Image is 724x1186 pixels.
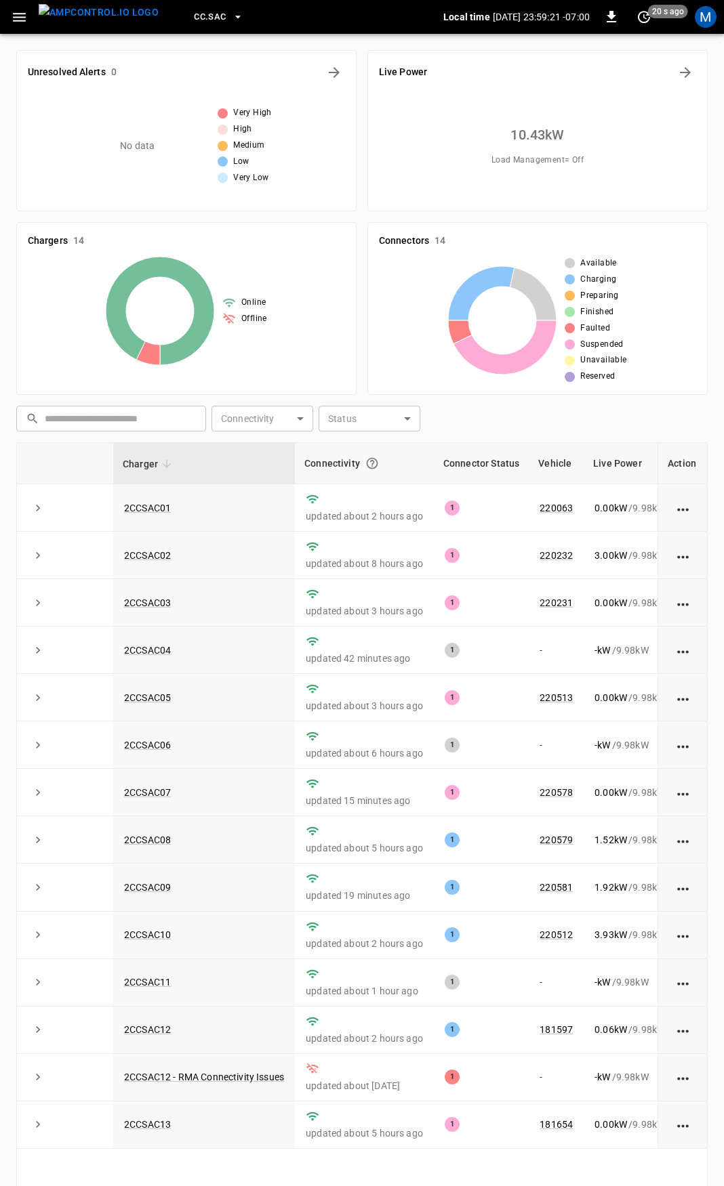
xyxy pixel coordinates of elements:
[445,832,460,847] div: 1
[28,782,48,803] button: expand row
[595,1070,610,1084] p: - kW
[39,4,159,21] img: ampcontrol.io logo
[360,451,384,475] button: Connection between the charger and our software.
[306,509,423,523] p: updated about 2 hours ago
[233,123,252,136] span: High
[595,928,627,941] p: 3.93 kW
[675,596,691,610] div: action cell options
[28,735,48,755] button: expand row
[28,877,48,897] button: expand row
[124,977,171,988] a: 2CCSAC11
[595,833,627,847] p: 1.52 kW
[188,4,249,30] button: CC.SAC
[306,984,423,998] p: updated about 1 hour ago
[28,498,48,518] button: expand row
[306,1079,423,1093] p: updated about [DATE]
[445,643,460,658] div: 1
[124,929,171,940] a: 2CCSAC10
[540,1119,573,1130] a: 181654
[529,627,584,674] td: -
[595,691,627,704] p: 0.00 kW
[648,5,688,18] span: 20 s ago
[595,881,665,894] div: / 9.98 kW
[306,1032,423,1045] p: updated about 2 hours ago
[306,699,423,713] p: updated about 3 hours ago
[540,929,573,940] a: 220512
[595,738,610,752] p: - kW
[233,139,264,152] span: Medium
[595,549,665,562] div: / 9.98 kW
[28,687,48,708] button: expand row
[28,830,48,850] button: expand row
[445,975,460,990] div: 1
[306,841,423,855] p: updated about 5 hours ago
[306,557,423,570] p: updated about 8 hours ago
[306,794,423,807] p: updated 15 minutes ago
[124,692,171,703] a: 2CCSAC05
[529,443,584,484] th: Vehicle
[675,928,691,941] div: action cell options
[675,691,691,704] div: action cell options
[595,975,610,989] p: - kW
[435,234,445,249] h6: 14
[595,1023,665,1036] div: / 9.98 kW
[491,154,584,167] span: Load Management = Off
[28,1114,48,1135] button: expand row
[379,65,427,80] h6: Live Power
[540,597,573,608] a: 220231
[675,1070,691,1084] div: action cell options
[675,738,691,752] div: action cell options
[529,959,584,1007] td: -
[540,503,573,513] a: 220063
[233,106,272,120] span: Very High
[580,273,616,287] span: Charging
[580,257,617,270] span: Available
[379,234,429,249] h6: Connectors
[233,155,249,169] span: Low
[443,10,490,24] p: Local time
[306,652,423,665] p: updated 42 minutes ago
[595,833,665,847] div: / 9.98 kW
[595,501,627,515] p: 0.00 kW
[540,882,573,893] a: 220581
[124,882,171,893] a: 2CCSAC09
[124,597,171,608] a: 2CCSAC03
[445,785,460,800] div: 1
[540,787,573,798] a: 220578
[73,234,84,249] h6: 14
[124,1119,171,1130] a: 2CCSAC13
[540,834,573,845] a: 220579
[633,6,655,28] button: set refresh interval
[595,549,627,562] p: 3.00 kW
[28,925,48,945] button: expand row
[28,234,68,249] h6: Chargers
[124,503,171,513] a: 2CCSAC01
[675,975,691,989] div: action cell options
[580,289,619,303] span: Preparing
[595,738,665,752] div: / 9.98 kW
[111,65,117,80] h6: 0
[28,640,48,660] button: expand row
[595,691,665,704] div: / 9.98 kW
[540,550,573,561] a: 220232
[233,171,268,185] span: Very Low
[445,1069,460,1084] div: 1
[493,10,590,24] p: [DATE] 23:59:21 -07:00
[306,604,423,618] p: updated about 3 hours ago
[123,456,176,472] span: Charger
[124,834,171,845] a: 2CCSAC08
[540,692,573,703] a: 220513
[306,746,423,760] p: updated about 6 hours ago
[658,443,707,484] th: Action
[445,1117,460,1132] div: 1
[595,1118,627,1131] p: 0.00 kW
[510,124,564,146] h6: 10.43 kW
[445,880,460,895] div: 1
[120,139,155,153] p: No data
[675,881,691,894] div: action cell options
[580,322,610,335] span: Faulted
[675,1023,691,1036] div: action cell options
[595,1118,665,1131] div: / 9.98 kW
[540,1024,573,1035] a: 181597
[124,740,171,750] a: 2CCSAC06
